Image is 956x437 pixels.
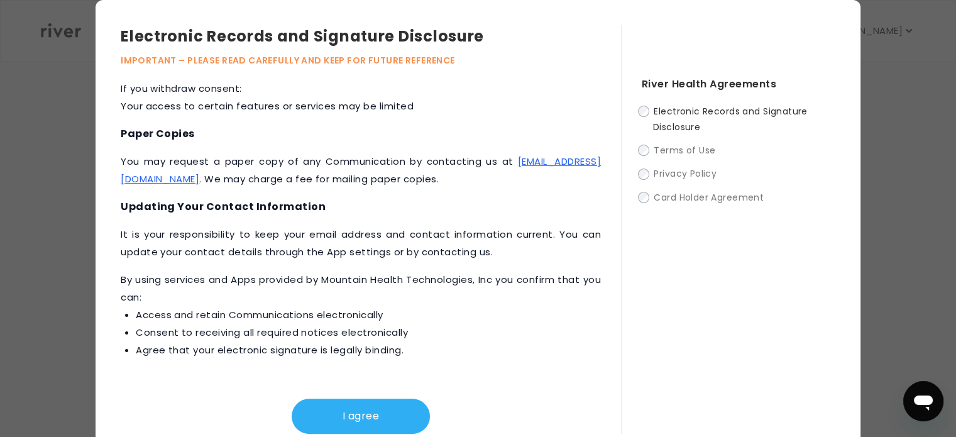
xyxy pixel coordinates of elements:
[121,198,601,216] h4: Updating Your Contact Information
[136,341,601,359] li: Agree that your electronic signature is legally binding.
[121,125,601,143] h4: Paper Copies
[121,25,621,48] h3: Electronic Records and Signature Disclosure
[903,381,943,421] iframe: Button to launch messaging window
[121,271,601,359] p: ‍By using services and Apps provided by Mountain Health Technologies, Inc you confirm that you can:
[654,191,764,204] span: Card Holder Agreement
[136,306,601,324] li: Access and retain Communications electronically
[653,105,808,133] span: Electronic Records and Signature Disclosure
[136,324,601,341] li: Consent to receiving all required notices electronically
[121,80,601,115] p: If you withdraw consent: Your access to certain features or services may be limited
[654,144,715,157] span: Terms of Use
[642,75,835,93] h4: River Health Agreements
[654,168,717,180] span: Privacy Policy
[292,399,430,434] button: I agree
[121,53,621,68] p: IMPORTANT – PLEASE READ CAREFULLY AND KEEP FOR FUTURE REFERENCE
[121,153,601,188] p: You may request a paper copy of any Communication by contacting us at . We may charge a fee for m...
[121,226,601,261] p: It is your responsibility to keep your email address and contact information current. You can upd...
